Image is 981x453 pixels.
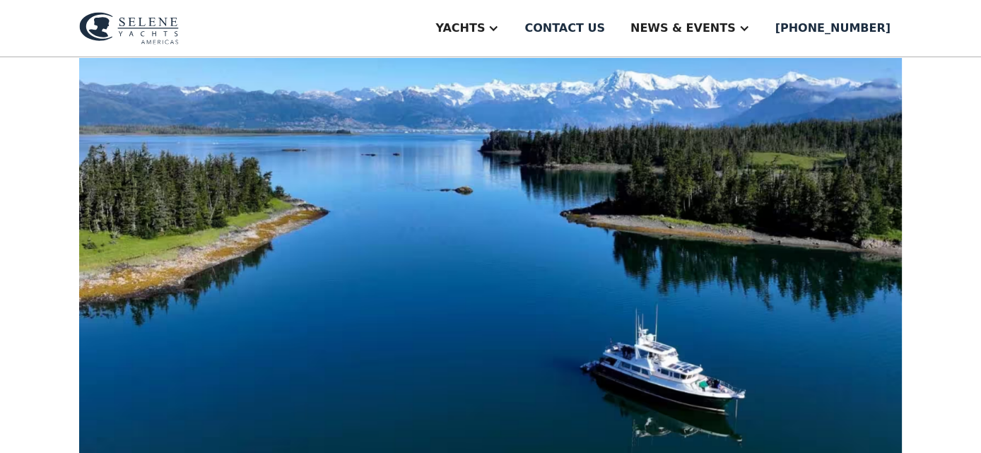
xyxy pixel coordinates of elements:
[435,20,485,37] div: Yachts
[775,20,891,37] div: [PHONE_NUMBER]
[524,20,605,37] div: Contact us
[79,12,179,45] img: logo
[630,20,736,37] div: News & EVENTS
